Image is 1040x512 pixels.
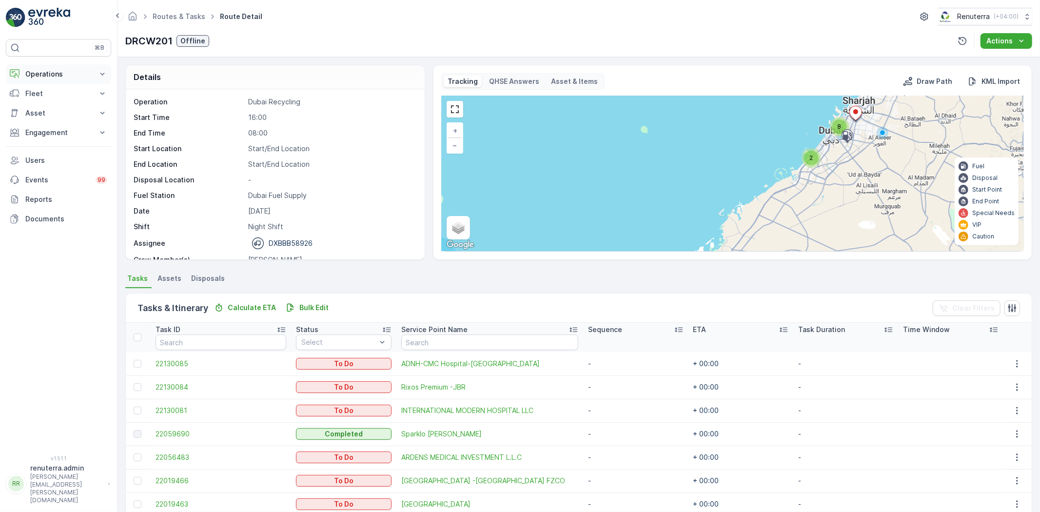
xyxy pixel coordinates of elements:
[134,383,141,391] div: Toggle Row Selected
[401,476,578,486] span: [GEOGRAPHIC_DATA] -[GEOGRAPHIC_DATA] FZCO
[490,77,540,86] p: QHSE Answers
[248,159,414,169] p: Start/End Location
[25,195,107,204] p: Reports
[25,108,92,118] p: Asset
[334,382,353,392] p: To Do
[401,406,578,415] a: INTERNATIONAL MODERN HOSPITAL LLC
[938,8,1032,25] button: Renuterra(+04:00)
[452,141,457,149] span: −
[156,499,287,509] a: 22019463
[28,8,70,27] img: logo_light-DOdMpM7g.png
[248,113,414,122] p: 16:00
[401,335,578,350] input: Search
[180,36,205,46] p: Offline
[157,274,181,283] span: Assets
[228,303,276,313] p: Calculate ETA
[156,476,287,486] a: 22019466
[401,359,578,369] span: ADNH-CMC Hospital-[GEOGRAPHIC_DATA]
[583,422,688,446] td: -
[137,301,208,315] p: Tasks & Itinerary
[401,499,578,509] a: Sparklo Lulu Center Village
[134,407,141,414] div: Toggle Row Selected
[25,156,107,165] p: Users
[448,77,478,86] p: Tracking
[334,453,353,462] p: To Do
[134,113,244,122] p: Start Time
[401,499,578,509] span: [GEOGRAPHIC_DATA]
[957,12,990,21] p: Renuterra
[972,221,981,229] p: VIP
[334,499,353,509] p: To Do
[401,429,578,439] a: Sparklo Lulu-Rashidiya
[972,233,994,240] p: Caution
[156,453,287,462] span: 22056483
[334,476,353,486] p: To Do
[448,138,462,153] a: Zoom Out
[134,97,244,107] p: Operation
[248,175,414,185] p: -
[401,429,578,439] span: Sparklo [PERSON_NAME]
[793,469,898,492] td: -
[248,97,414,107] p: Dubai Recycling
[802,148,821,168] div: 2
[6,151,111,170] a: Users
[25,175,90,185] p: Events
[972,174,998,182] p: Disposal
[583,446,688,469] td: -
[583,375,688,399] td: -
[334,406,353,415] p: To Do
[134,144,244,154] p: Start Location
[6,64,111,84] button: Operations
[972,162,984,170] p: Fuel
[6,190,111,209] a: Reports
[191,274,225,283] span: Disposals
[296,452,391,463] button: To Do
[248,255,414,265] p: [PERSON_NAME]
[153,12,205,20] a: Routes & Tasks
[401,476,578,486] a: Centara Mirage Beach Resort -Dubai FZCO
[156,335,287,350] input: Search
[156,429,287,439] span: 22059690
[583,399,688,422] td: -
[134,159,244,169] p: End Location
[6,103,111,123] button: Asset
[444,238,476,251] img: Google
[688,399,793,422] td: + 00:00
[551,77,598,86] p: Asset & Items
[218,12,264,21] span: Route Detail
[134,71,161,83] p: Details
[6,209,111,229] a: Documents
[301,337,376,347] p: Select
[972,197,999,205] p: End Point
[296,381,391,393] button: To Do
[134,191,244,200] p: Fuel Station
[282,302,333,314] button: Bulk Edit
[248,144,414,154] p: Start/End Location
[134,500,141,508] div: Toggle Row Selected
[269,238,313,248] p: DXBBB58926
[986,36,1013,46] p: Actions
[296,405,391,416] button: To Do
[134,128,244,138] p: End Time
[325,429,363,439] p: Completed
[127,274,148,283] span: Tasks
[134,360,141,368] div: Toggle Row Selected
[98,176,105,184] p: 99
[248,206,414,216] p: [DATE]
[156,382,287,392] a: 22130084
[444,238,476,251] a: Open this area in Google Maps (opens a new window)
[448,123,462,138] a: Zoom In
[972,209,1015,217] p: Special Needs
[296,428,391,440] button: Completed
[933,300,1001,316] button: Clear Filters
[156,359,287,369] a: 22130085
[793,352,898,375] td: -
[296,325,318,335] p: Status
[793,375,898,399] td: -
[401,359,578,369] a: ADNH-CMC Hospital-Jadaf
[134,430,141,438] div: Toggle Row Selected
[134,206,244,216] p: Date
